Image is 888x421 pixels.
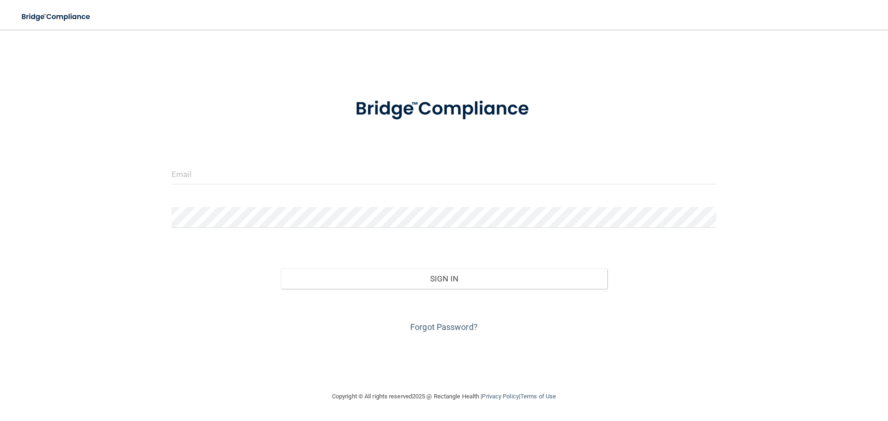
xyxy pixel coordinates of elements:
[410,322,478,332] a: Forgot Password?
[281,268,608,289] button: Sign In
[482,393,518,400] a: Privacy Policy
[14,7,99,26] img: bridge_compliance_login_screen.278c3ca4.svg
[336,85,552,133] img: bridge_compliance_login_screen.278c3ca4.svg
[172,164,716,184] input: Email
[520,393,556,400] a: Terms of Use
[275,382,613,411] div: Copyright © All rights reserved 2025 @ Rectangle Health | |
